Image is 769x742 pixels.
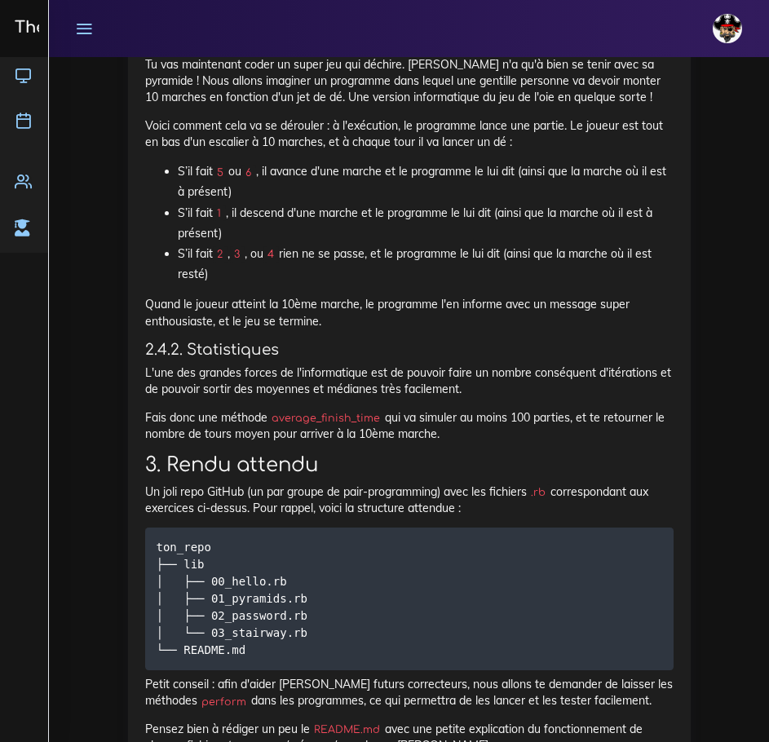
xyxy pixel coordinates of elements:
[213,205,226,222] code: 1
[705,5,754,52] a: avatar
[527,484,550,501] code: .rb
[145,341,674,359] h4: 2.4.2. Statistiques
[145,453,674,477] h2: 3. Rendu attendu
[178,161,674,202] li: S’il fait ou , il avance d'une marche et le programme le lui dit (ainsi que la marche où il est à...
[178,244,674,285] li: S’il fait , , ou rien ne se passe, et le programme le lui dit (ainsi que la marche où il est resté)
[145,484,674,517] p: Un joli repo GitHub (un par groupe de pair-programming) avec les fichiers correspondant aux exerc...
[178,203,674,244] li: S’il fait , il descend d'une marche et le programme le lui dit (ainsi que la marche où il est à p...
[213,165,228,181] code: 5
[241,165,256,181] code: 6
[197,694,251,710] code: perform
[263,246,279,263] code: 4
[213,246,228,263] code: 2
[10,19,183,37] h3: The Hacking Project
[145,409,674,443] p: Fais donc une méthode qui va simuler au moins 100 parties, et te retourner le nombre de tours moy...
[157,538,307,659] code: ton_repo ├── lib │ ├── 00_hello.rb │ ├── 01_pyramids.rb │ ├── 02_password.rb │ └── 03_stairway.rb...
[145,364,674,398] p: L'une des grandes forces de l'informatique est de pouvoir faire un nombre conséquent d'itérations...
[145,117,674,151] p: Voici comment cela va se dérouler : à l'exécution, le programme lance une partie. Le joueur est t...
[145,296,674,329] p: Quand le joueur atteint la 10ème marche, le programme l'en informe avec un message super enthousi...
[310,722,385,738] code: README.md
[267,410,385,426] code: average_finish_time
[713,14,742,43] img: avatar
[230,246,245,263] code: 3
[145,56,674,106] p: Tu vas maintenant coder un super jeu qui déchire. [PERSON_NAME] n'a qu'à bien se tenir avec sa py...
[145,676,674,709] p: Petit conseil : afin d'aider [PERSON_NAME] futurs correcteurs, nous allons te demander de laisser...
